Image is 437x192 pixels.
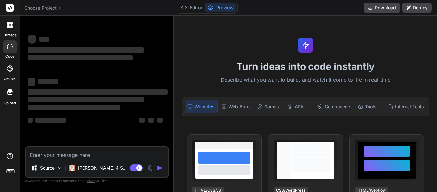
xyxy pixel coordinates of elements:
p: Source [40,165,55,171]
button: Preview [205,3,236,12]
label: GitHub [4,76,16,82]
span: ‌ [28,55,133,60]
span: ‌ [28,89,168,95]
label: Upload [4,100,16,106]
p: [PERSON_NAME] 4 S.. [78,165,125,171]
p: Always double-check its answers. Your in Bind [25,178,169,184]
img: icon [156,165,163,171]
div: Games [255,100,283,113]
span: ‌ [157,118,163,123]
div: Web Apps [219,100,253,113]
button: Download [364,3,400,13]
span: Choose Project [24,5,62,11]
h1: Turn ideas into code instantly [178,61,433,72]
span: ‌ [139,118,145,123]
span: privacy [86,179,97,183]
img: attachment [147,164,154,172]
button: Deploy [402,3,432,13]
span: ‌ [38,79,58,84]
label: threads [3,32,17,38]
span: ‌ [35,118,66,123]
span: ‌ [28,118,33,123]
div: Components [315,100,354,113]
div: Tools [355,100,384,113]
button: Editor [178,3,205,12]
label: code [5,54,14,59]
img: Claude 4 Sonnet [69,165,75,171]
img: Pick Models [57,165,62,171]
span: ‌ [28,47,144,53]
span: ‌ [28,78,35,86]
span: ‌ [28,35,36,44]
div: APIs [285,100,314,113]
div: Internal Tools [385,100,426,113]
p: Describe what you want to build, and watch it come to life in real-time [178,76,433,84]
span: ‌ [28,97,144,102]
span: ‌ [39,37,49,42]
span: ‌ [28,105,120,110]
span: ‌ [148,118,154,123]
div: Websites [185,100,218,113]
